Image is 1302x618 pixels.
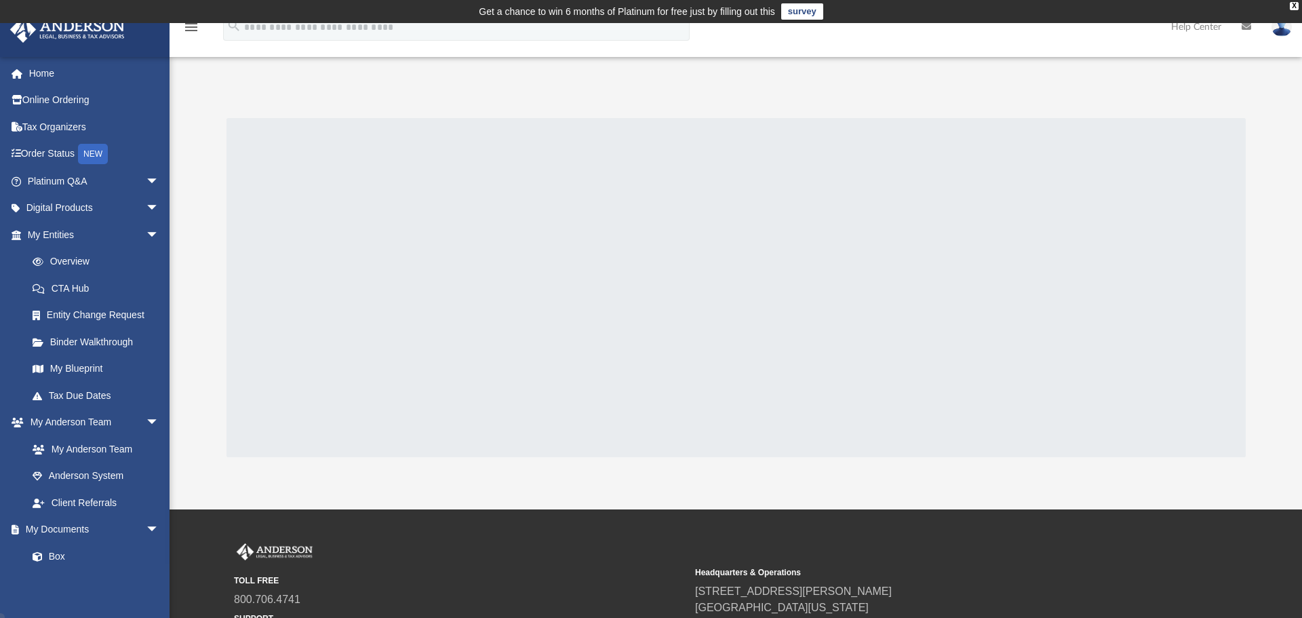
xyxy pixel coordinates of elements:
small: TOLL FREE [234,575,686,587]
a: Anderson System [19,463,173,490]
a: Overview [19,248,180,275]
a: Platinum Q&Aarrow_drop_down [9,168,180,195]
span: arrow_drop_down [146,221,173,249]
a: Meeting Minutes [19,570,173,597]
a: My Blueprint [19,355,173,383]
a: Tax Due Dates [19,382,180,409]
i: search [226,18,241,33]
a: survey [781,3,823,20]
a: Entity Change Request [19,302,180,329]
a: Binder Walkthrough [19,328,180,355]
i: menu [183,19,199,35]
a: My Anderson Teamarrow_drop_down [9,409,173,436]
a: menu [183,26,199,35]
a: My Entitiesarrow_drop_down [9,221,180,248]
a: My Documentsarrow_drop_down [9,516,173,543]
a: [GEOGRAPHIC_DATA][US_STATE] [695,602,869,613]
span: arrow_drop_down [146,516,173,544]
a: [STREET_ADDRESS][PERSON_NAME] [695,585,892,597]
a: CTA Hub [19,275,180,302]
a: Client Referrals [19,489,173,516]
div: close [1290,2,1299,10]
span: arrow_drop_down [146,409,173,437]
img: Anderson Advisors Platinum Portal [6,16,129,43]
span: arrow_drop_down [146,168,173,195]
a: Digital Productsarrow_drop_down [9,195,180,222]
span: arrow_drop_down [146,195,173,223]
a: Tax Organizers [9,113,180,140]
a: 800.706.4741 [234,594,300,605]
a: My Anderson Team [19,436,166,463]
div: NEW [78,144,108,164]
div: Get a chance to win 6 months of Platinum for free just by filling out this [479,3,775,20]
a: Home [9,60,180,87]
img: User Pic [1271,17,1292,37]
a: Online Ordering [9,87,180,114]
small: Headquarters & Operations [695,566,1147,579]
img: Anderson Advisors Platinum Portal [234,543,315,561]
a: Box [19,543,166,570]
a: Order StatusNEW [9,140,180,168]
